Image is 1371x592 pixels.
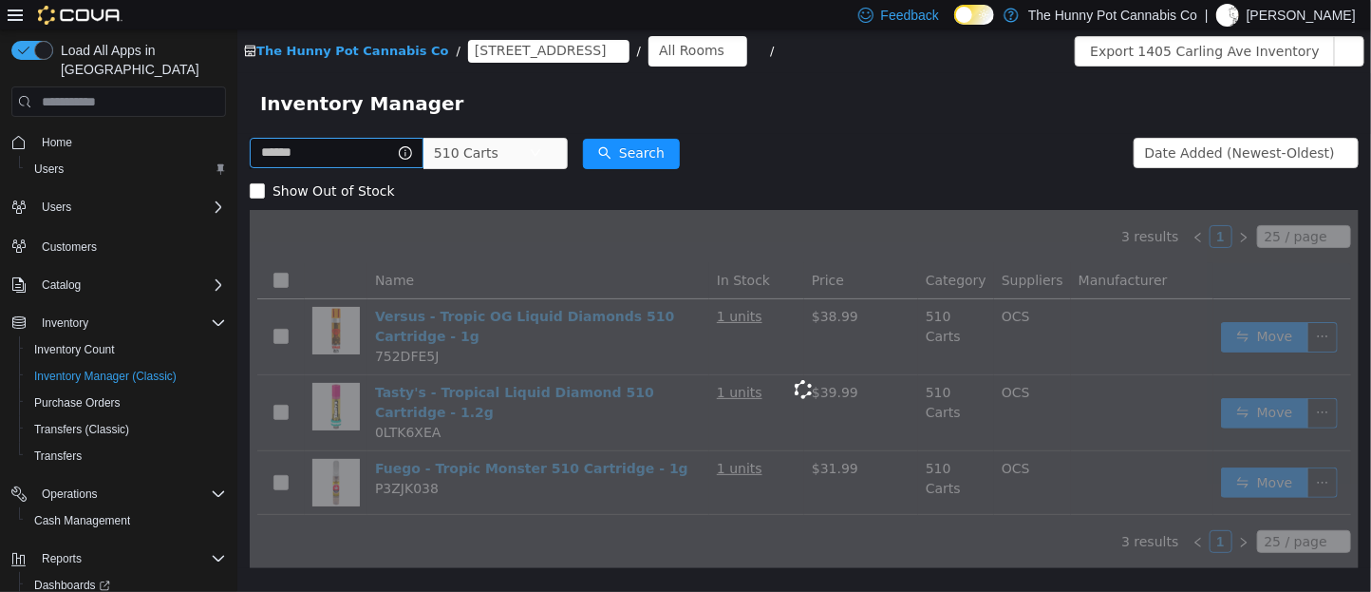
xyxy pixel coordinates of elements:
span: Users [34,196,226,219]
span: Customers [34,234,226,258]
img: Cova [38,6,122,25]
button: icon: ellipsis [1097,7,1127,37]
span: Cash Management [27,509,226,532]
div: Date Added (Newest-Oldest) [908,109,1098,138]
button: Reports [4,545,234,572]
span: Transfers [34,449,82,464]
a: Home [34,131,80,154]
button: Export 1405 Carling Ave Inventory [837,7,1097,37]
span: Show Out of Stock [28,154,165,169]
span: Customers [42,239,97,255]
button: Transfers (Classic) [19,416,234,443]
p: [PERSON_NAME] [1247,4,1356,27]
span: Purchase Orders [34,395,121,411]
span: Inventory Manager [23,59,238,89]
button: Purchase Orders [19,390,234,416]
a: icon: shopThe Hunny Pot Cannabis Co [7,14,211,29]
button: Inventory [34,312,96,334]
span: Inventory [34,312,226,334]
button: Catalog [34,274,88,296]
button: Inventory [4,310,234,336]
input: Dark Mode [954,5,994,25]
p: | [1205,4,1209,27]
button: icon: searchSearch [346,109,442,140]
button: Operations [34,483,105,506]
span: Users [34,162,64,177]
a: Transfers [27,445,89,468]
button: Cash Management [19,507,234,534]
span: Operations [34,483,226,506]
p: The Hunny Pot Cannabis Co [1028,4,1197,27]
span: Transfers [27,445,226,468]
button: Users [4,194,234,220]
i: icon: info-circle [161,117,175,130]
div: Marcus Lautenbach [1216,4,1239,27]
span: Cash Management [34,513,130,528]
button: Inventory Manager (Classic) [19,363,234,390]
span: Feedback [881,6,939,25]
span: / [219,14,223,29]
span: Transfers (Classic) [34,422,129,437]
button: Reports [34,547,89,570]
span: Load All Apps in [GEOGRAPHIC_DATA] [53,41,226,79]
span: Home [42,135,72,150]
span: Reports [34,547,226,570]
i: icon: shop [7,15,19,28]
span: Inventory Count [34,342,115,357]
a: Cash Management [27,509,138,532]
span: Users [27,158,226,181]
button: Home [4,128,234,156]
a: Users [27,158,71,181]
span: Inventory Manager (Classic) [34,369,177,384]
button: Users [34,196,79,219]
span: Home [34,130,226,154]
button: Customers [4,232,234,259]
a: Customers [34,236,104,258]
a: Inventory Manager (Classic) [27,365,184,388]
span: 1405 Carling Ave [237,10,369,31]
span: Catalog [34,274,226,296]
span: 510 Carts [197,109,261,138]
span: Inventory Count [27,338,226,361]
a: Transfers (Classic) [27,418,137,441]
span: Inventory Manager (Classic) [27,365,226,388]
span: Users [42,200,71,215]
span: Reports [42,551,82,566]
span: Operations [42,487,98,502]
button: Operations [4,481,234,507]
span: Transfers (Classic) [27,418,226,441]
div: All Rooms [422,7,487,35]
span: / [400,14,404,29]
button: Users [19,156,234,182]
span: Purchase Orders [27,391,226,414]
span: Catalog [42,277,81,293]
span: Inventory [42,315,88,331]
button: Inventory Count [19,336,234,363]
span: / [533,14,536,29]
button: Catalog [4,272,234,298]
span: Dark Mode [954,25,955,26]
a: Purchase Orders [27,391,128,414]
button: Transfers [19,443,234,469]
a: Inventory Count [27,338,122,361]
i: icon: down [1099,118,1110,131]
